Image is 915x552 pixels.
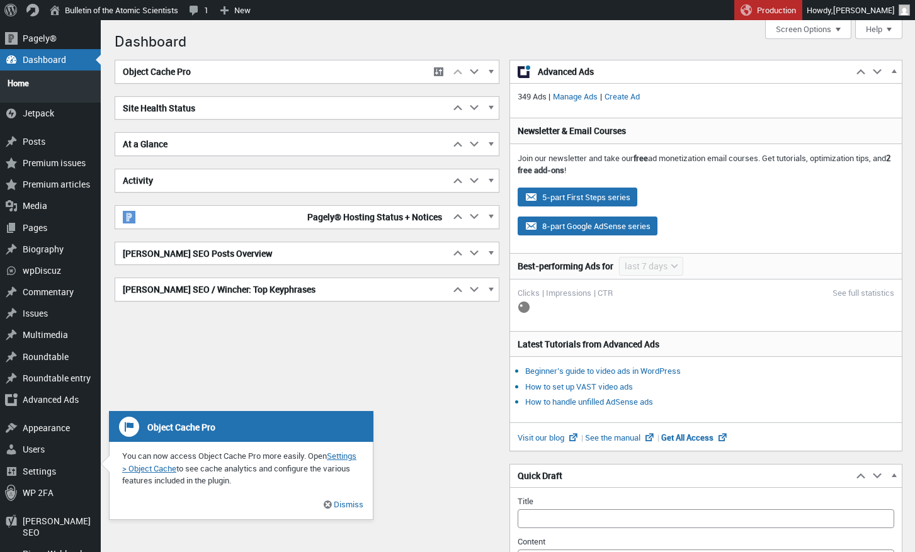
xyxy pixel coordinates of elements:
h2: Activity [115,169,450,192]
h2: Pagely® Hosting Status + Notices [115,206,450,228]
span: Quick Draft [518,470,562,482]
a: Get All Access [661,432,729,443]
h2: Object Cache Pro [115,60,427,83]
a: How to handle unfilled AdSense ads [525,396,653,407]
img: pagely-w-on-b20x20.png [123,211,135,223]
h3: Object Cache Pro [109,411,373,442]
h2: At a Glance [115,133,450,155]
h2: [PERSON_NAME] SEO / Wincher: Top Keyphrases [115,278,450,301]
h3: Best-performing Ads for [518,260,613,273]
a: See the manual [585,432,661,443]
p: You can now access Object Cache Pro more easily. Open to see cache analytics and configure the va... [110,450,373,487]
span: Advanced Ads [538,65,845,78]
p: 349 Ads | | [518,91,894,103]
h2: [PERSON_NAME] SEO Posts Overview [115,242,450,265]
strong: free [634,152,648,164]
h2: Site Health Status [115,97,450,120]
img: loading [518,301,530,313]
strong: 2 free add-ons [518,152,890,176]
button: Screen Options [765,20,851,39]
h1: Dashboard [115,26,902,54]
button: 5-part First Steps series [518,188,637,206]
a: How to set up VAST video ads [525,381,633,392]
h3: Newsletter & Email Courses [518,125,894,137]
button: 8-part Google AdSense series [518,217,657,235]
label: Title [518,495,533,507]
a: Visit our blog [518,432,585,443]
a: Settings > Object Cache [122,450,356,474]
label: Content [518,536,545,547]
h3: Latest Tutorials from Advanced Ads [518,338,894,351]
a: Beginner’s guide to video ads in WordPress [525,365,681,376]
span: [PERSON_NAME] [833,4,895,16]
button: Help [855,20,902,39]
p: Join our newsletter and take our ad monetization email courses. Get tutorials, optimization tips,... [518,152,894,177]
a: Manage Ads [550,91,600,102]
a: Create Ad [602,91,642,102]
a: Dismiss [332,498,363,510]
